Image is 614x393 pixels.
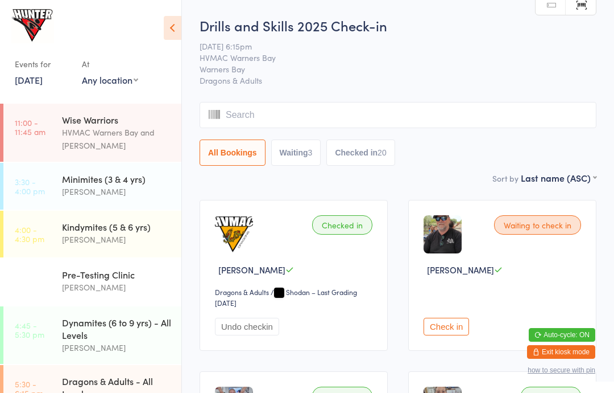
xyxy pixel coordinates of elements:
[200,63,579,75] span: Warners Bay
[215,318,279,335] button: Undo checkin
[427,264,494,276] span: [PERSON_NAME]
[271,140,321,166] button: Waiting3
[62,268,172,281] div: Pre-Testing Clinic
[62,233,172,246] div: [PERSON_NAME]
[62,281,172,294] div: [PERSON_NAME]
[494,215,581,235] div: Waiting to check in
[3,211,181,257] a: 4:00 -4:30 pmKindymites (5 & 6 yrs)[PERSON_NAME]
[200,102,596,128] input: Search
[3,163,181,210] a: 3:30 -4:00 pmMinimites (3 & 4 yrs)[PERSON_NAME]
[215,287,269,297] div: Dragons & Adults
[15,273,45,291] time: 4:30 - 4:45 pm
[82,55,138,73] div: At
[424,318,469,335] button: Check in
[62,220,172,233] div: Kindymites (5 & 6 yrs)
[82,73,138,86] div: Any location
[424,215,462,253] img: image1752822003.png
[200,75,596,86] span: Dragons & Adults
[377,148,387,157] div: 20
[3,259,181,305] a: 4:30 -4:45 pmPre-Testing Clinic[PERSON_NAME]
[15,118,45,136] time: 11:00 - 11:45 am
[62,185,172,198] div: [PERSON_NAME]
[3,104,181,162] a: 11:00 -11:45 amWise WarriorsHVMAC Warners Bay and [PERSON_NAME]
[326,140,395,166] button: Checked in20
[11,9,54,43] img: Hunter Valley Martial Arts Centre Warners Bay
[3,306,181,364] a: 4:45 -5:30 pmDynamites (6 to 9 yrs) - All Levels[PERSON_NAME]
[62,173,172,185] div: Minimites (3 & 4 yrs)
[308,148,313,157] div: 3
[15,177,45,195] time: 3:30 - 4:00 pm
[215,215,253,253] img: image1666236457.png
[15,321,44,339] time: 4:45 - 5:30 pm
[200,140,265,166] button: All Bookings
[200,40,579,52] span: [DATE] 6:15pm
[62,316,172,341] div: Dynamites (6 to 9 yrs) - All Levels
[200,16,596,35] h2: Drills and Skills 2025 Check-in
[15,73,43,86] a: [DATE]
[528,366,595,374] button: how to secure with pin
[62,341,172,354] div: [PERSON_NAME]
[529,328,595,342] button: Auto-cycle: ON
[62,113,172,126] div: Wise Warriors
[200,52,579,63] span: HVMAC Warners Bay
[492,173,518,184] label: Sort by
[15,55,70,73] div: Events for
[312,215,372,235] div: Checked in
[527,345,595,359] button: Exit kiosk mode
[62,126,172,152] div: HVMAC Warners Bay and [PERSON_NAME]
[521,171,596,184] div: Last name (ASC)
[218,264,285,276] span: [PERSON_NAME]
[15,225,44,243] time: 4:00 - 4:30 pm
